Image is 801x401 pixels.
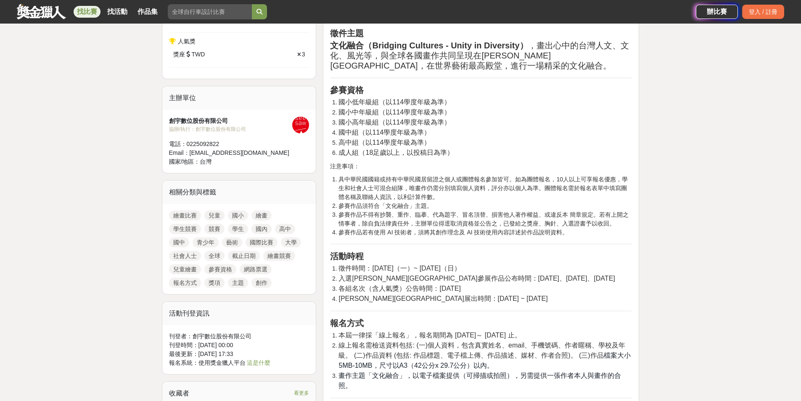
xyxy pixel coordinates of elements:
[338,211,629,227] span: 參賽作品不得有抄襲、重作、臨摹、代為題字、冒名頂替、損害他人著作權益、或違反本 簡章規定。若有上開之情事者，除自負法律責任外，主辦單位得逕取消資格並公告之，已發給之獎座、胸針、入選證書予以收回。
[200,158,211,165] span: 台灣
[338,109,451,116] span: 國小中年級組（以114學度年級為準）
[192,50,205,59] span: TWD
[742,5,784,19] div: 登入 / 註冊
[294,388,309,398] span: 看更多
[134,6,161,18] a: 作品集
[338,275,615,282] span: 入選[PERSON_NAME][GEOGRAPHIC_DATA]參展作品公布時間：[DATE]、[DATE]、[DATE]
[338,202,632,210] li: 參賽作品須符合「文化融合」主題。
[275,224,295,234] a: 高中
[330,41,528,50] strong: 文化融合（Bridging Cultures - Unity in Diversity）
[228,210,248,220] a: 國小
[251,278,272,288] a: 創作
[204,224,225,234] a: 競賽
[338,175,632,202] li: 具中華民國國籍或持有中華民國居留證之個人或團體報名參加皆可。如為團體報名，10人以上可享報名優惠，學生和社會人士可混合組隊，唯畫作仍需分別填寫個人資料，評分亦以個人為準。團體報名需於報名表單中填...
[330,85,364,95] strong: 參賽資格
[104,6,131,18] a: 找活動
[338,119,451,126] span: 國小高年級組（以114學度年級為準）
[169,237,189,247] a: 國中
[169,158,200,165] span: 國家/地區：
[178,38,196,45] span: 人氣獎
[169,140,293,149] div: 電話： 0225092822
[302,51,305,58] span: 3
[169,278,201,288] a: 報名方式
[74,6,100,18] a: 找比賽
[696,5,738,19] a: 辦比賽
[247,359,270,366] a: 這是什麼
[222,237,242,247] a: 藝術
[204,251,225,261] a: 全球
[169,251,201,261] a: 社會人士
[330,252,364,261] strong: 活動時程
[338,372,621,389] span: 畫作主題「文化融合」，以電子檔案提供（可掃描或拍照），另需提供一張作者本人與畫作的合照。
[162,302,316,325] div: 活動刊登資訊
[169,332,309,341] div: 刊登者： 創宇數位股份有限公司
[162,181,316,204] div: 相關分類與標籤
[281,237,301,247] a: 大學
[169,117,293,125] div: 創宇數位股份有限公司
[193,237,219,247] a: 青少年
[338,285,460,292] span: 各組名次（含人氣獎）公告時間：[DATE]
[169,341,309,350] div: 刊登時間： [DATE] 00:00
[330,40,632,71] h2: ，畫出心中的台灣人文、文化、風光等，與全球各國畫作共同呈現在[PERSON_NAME][GEOGRAPHIC_DATA]，在世界藝術最高殿堂，進行一場精采的文化融合。
[240,264,272,274] a: 網路票選
[338,139,431,146] span: 高中組（以114學度年級為準）
[251,210,272,220] a: 繪畫
[169,359,309,367] div: 報名系統：使用獎金獵人平台
[338,129,431,136] span: 國中組（以114學度年級為準）
[338,265,461,272] span: 徵件時間：[DATE]（一）~ [DATE]（日）
[169,390,189,397] span: 收藏者
[204,264,236,274] a: 參賽資格
[204,278,225,288] a: 獎項
[338,149,454,156] span: 成人組（18足歲以上，以投稿日為準）
[169,350,309,359] div: 最後更新： [DATE] 17:33
[338,342,625,359] span: 線上報名需檢送資料包括: (一)個人資料，包含真實姓名、email、手機號碼、作者䁥稱、學校及年級。 (二)作品資料 (包括: 作品標題、電子檔上傳、作品描述、媒材、作者合照)。 (三)作品
[204,210,225,220] a: 兒童
[330,319,364,328] strong: 報名方式
[228,251,260,261] a: 截止日期
[251,224,272,234] a: 國內
[338,332,521,339] span: 本屆一律採「線上報名」，報名期間為 [DATE]～ [DATE] 止。
[169,149,293,157] div: Email： [EMAIL_ADDRESS][DOMAIN_NAME]
[263,251,295,261] a: 繪畫競賽
[246,237,278,247] a: 國際比賽
[168,4,252,19] input: 全球自行車設計比賽
[338,352,630,369] span: 檔案大小5MB-10MB，尺寸以A3（42公分x 29.7公分）以內。
[228,224,248,234] a: 學生
[338,98,451,106] span: 國小低年級組（以114學度年級為準）
[330,162,632,171] p: 注意事項：
[173,50,185,59] span: 獎座
[169,210,201,220] a: 繪畫比賽
[338,295,547,302] span: [PERSON_NAME][GEOGRAPHIC_DATA]展出時間：[DATE] ~ [DATE]
[228,278,248,288] a: 主題
[169,125,293,133] div: 協辦/執行： 創宇數位股份有限公司
[330,29,364,38] strong: 徵件主題
[338,229,568,236] span: 參賽作品若有使用 AI 技術者，須將其創作理念及 AI 技術使用內容詳述於作品說明資料。
[169,224,201,234] a: 學生競賽
[169,264,201,274] a: 兒童繪畫
[162,86,316,110] div: 主辦單位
